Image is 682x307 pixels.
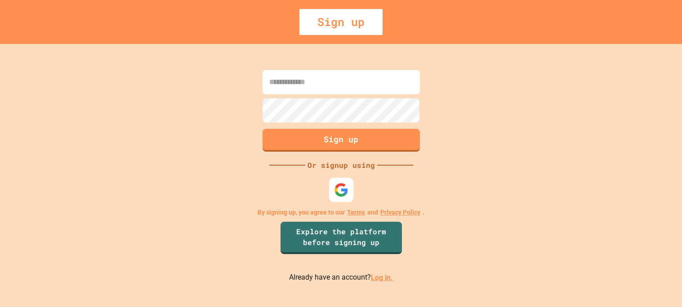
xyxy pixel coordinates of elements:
[289,272,393,283] p: Already have an account?
[263,129,420,152] button: Sign up
[334,183,348,197] img: google-icon.svg
[371,273,393,282] a: Log in.
[380,208,420,217] a: Privacy Policy
[258,208,424,217] p: By signing up, you agree to our and .
[299,9,383,35] div: Sign up
[347,208,365,217] a: Terms
[305,160,377,171] div: Or signup using
[281,222,402,254] a: Explore the platform before signing up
